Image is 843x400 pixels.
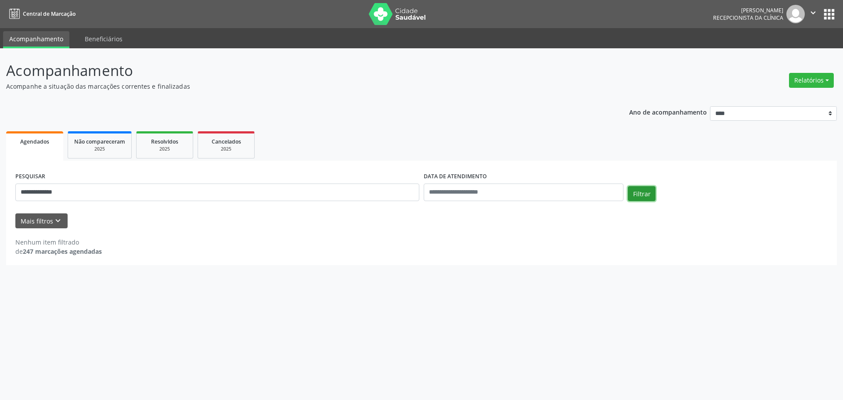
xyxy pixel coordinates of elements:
[15,213,68,229] button: Mais filtroskeyboard_arrow_down
[808,8,818,18] i: 
[53,216,63,226] i: keyboard_arrow_down
[3,31,69,48] a: Acompanhamento
[20,138,49,145] span: Agendados
[628,186,656,201] button: Filtrar
[6,82,587,91] p: Acompanhe a situação das marcações correntes e finalizadas
[15,238,102,247] div: Nenhum item filtrado
[713,14,783,22] span: Recepcionista da clínica
[23,247,102,256] strong: 247 marcações agendadas
[204,146,248,152] div: 2025
[6,60,587,82] p: Acompanhamento
[74,146,125,152] div: 2025
[805,5,821,23] button: 
[821,7,837,22] button: apps
[713,7,783,14] div: [PERSON_NAME]
[23,10,76,18] span: Central de Marcação
[789,73,834,88] button: Relatórios
[151,138,178,145] span: Resolvidos
[15,247,102,256] div: de
[15,170,45,184] label: PESQUISAR
[629,106,707,117] p: Ano de acompanhamento
[424,170,487,184] label: DATA DE ATENDIMENTO
[212,138,241,145] span: Cancelados
[79,31,129,47] a: Beneficiários
[786,5,805,23] img: img
[6,7,76,21] a: Central de Marcação
[143,146,187,152] div: 2025
[74,138,125,145] span: Não compareceram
